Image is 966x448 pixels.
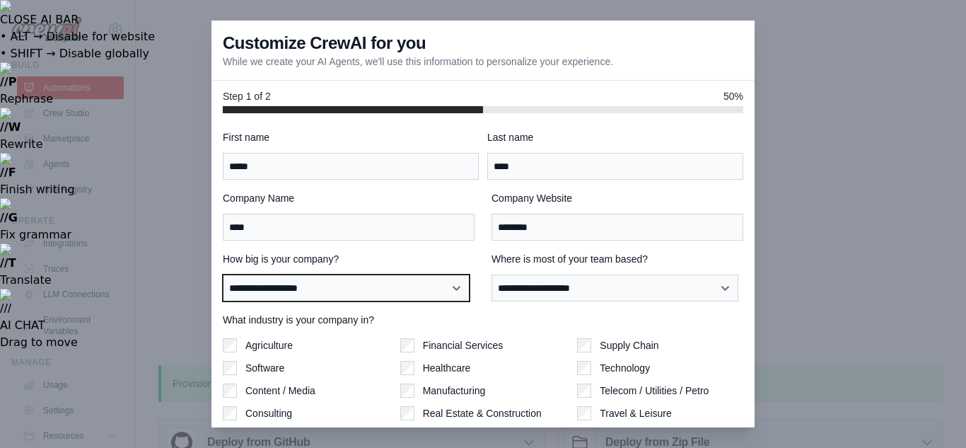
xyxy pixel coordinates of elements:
label: Consulting [245,406,292,420]
label: Travel & Leisure [600,406,671,420]
label: Telecom / Utilities / Petro [600,384,709,398]
label: Software [245,361,284,375]
label: Real Estate & Construction [423,406,542,420]
label: Content / Media [245,384,315,398]
label: Manufacturing [423,384,486,398]
label: Technology [600,361,650,375]
label: Healthcare [423,361,471,375]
